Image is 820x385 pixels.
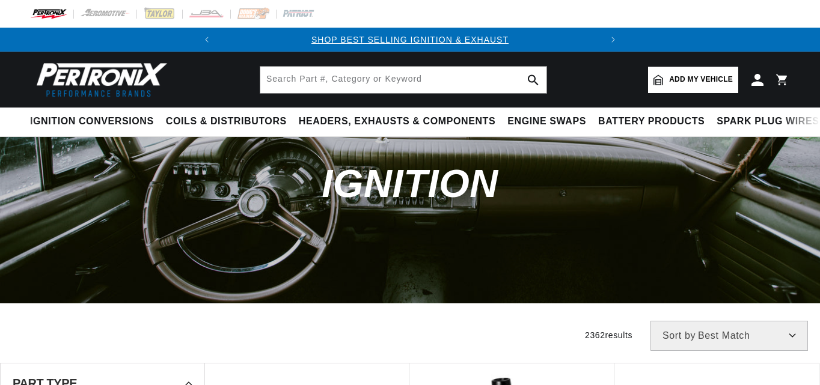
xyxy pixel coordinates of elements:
span: Ignition [322,162,498,205]
summary: Coils & Distributors [160,108,293,136]
select: Sort by [650,321,808,351]
button: Translation missing: en.sections.announcements.next_announcement [601,28,625,52]
a: Add my vehicle [648,67,738,93]
input: Search Part #, Category or Keyword [260,67,546,93]
span: Headers, Exhausts & Components [299,115,495,128]
summary: Headers, Exhausts & Components [293,108,501,136]
summary: Engine Swaps [501,108,592,136]
button: search button [520,67,546,93]
span: Ignition Conversions [30,115,154,128]
div: Announcement [219,33,601,46]
span: Engine Swaps [507,115,586,128]
button: Translation missing: en.sections.announcements.previous_announcement [195,28,219,52]
span: Sort by [662,331,696,341]
span: 2362 results [585,330,632,340]
summary: Ignition Conversions [30,108,160,136]
span: Coils & Distributors [166,115,287,128]
span: Battery Products [598,115,705,128]
img: Pertronix [30,59,168,100]
a: SHOP BEST SELLING IGNITION & EXHAUST [311,35,509,44]
div: 1 of 2 [219,33,601,46]
span: Add my vehicle [669,74,733,85]
summary: Battery Products [592,108,711,136]
span: Spark Plug Wires [717,115,819,128]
